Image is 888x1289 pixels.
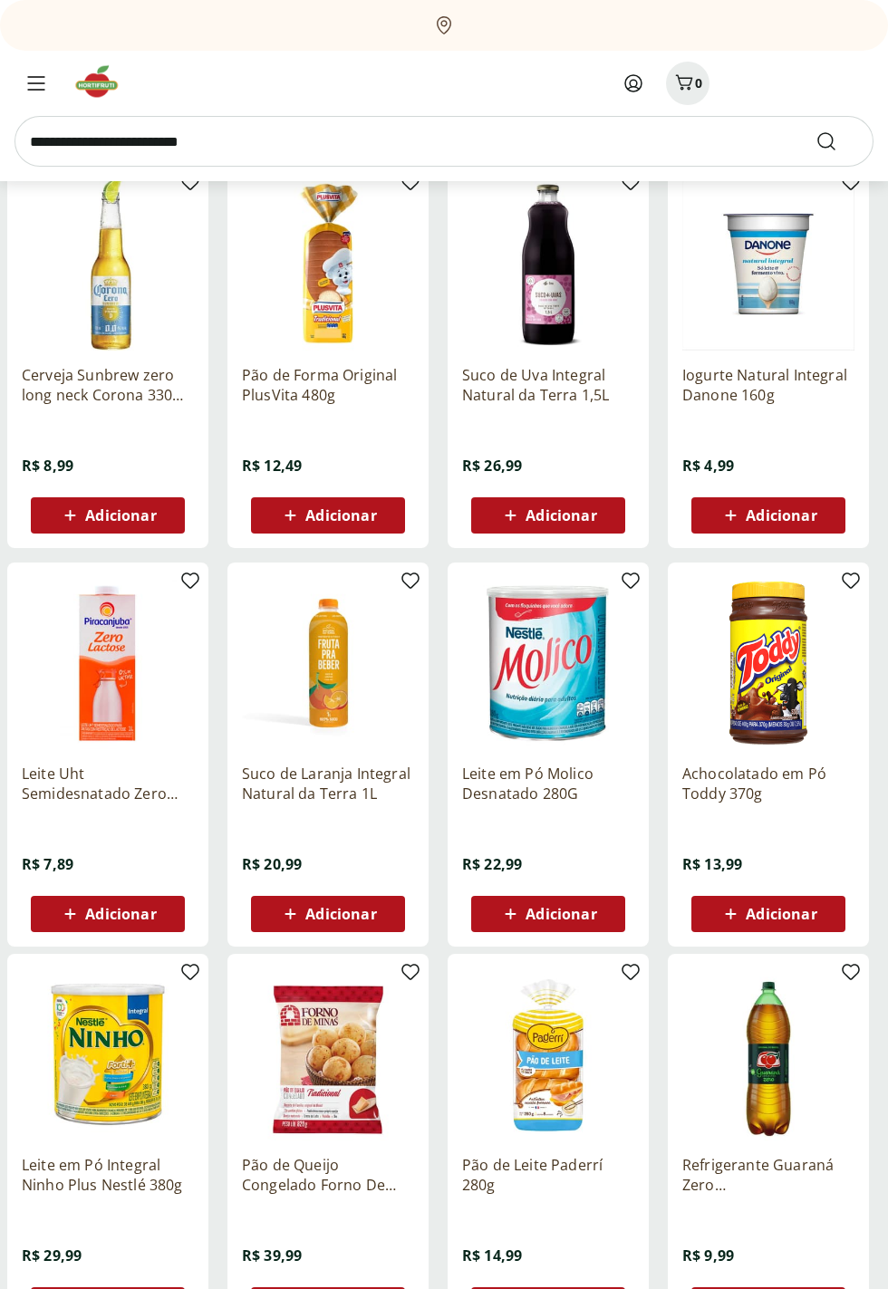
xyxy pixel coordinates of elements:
[22,854,73,874] span: R$ 7,89
[691,497,845,534] button: Adicionar
[305,907,376,921] span: Adicionar
[22,577,194,749] img: Leite Uht Semidesnatado Zero Lactose Piracanjuba 1L
[526,508,596,523] span: Adicionar
[682,1155,854,1195] a: Refrigerante Guaraná Zero [GEOGRAPHIC_DATA] 2L
[462,365,634,405] a: Suco de Uva Integral Natural da Terra 1,5L
[22,764,194,803] a: Leite Uht Semidesnatado Zero Lactose Piracanjuba 1L
[242,577,414,749] img: Suco de Laranja Integral Natural da Terra 1L
[746,508,816,523] span: Adicionar
[22,1155,194,1195] a: Leite em Pó Integral Ninho Plus Nestlé 380g
[242,1246,302,1265] span: R$ 39,99
[666,62,709,105] button: Carrinho
[22,365,194,405] a: Cerveja Sunbrew zero long neck Corona 330ml gelada
[462,1155,634,1195] a: Pão de Leite Paderrí 280g
[22,456,73,476] span: R$ 8,99
[31,497,185,534] button: Adicionar
[695,74,702,91] span: 0
[471,497,625,534] button: Adicionar
[462,1246,522,1265] span: R$ 14,99
[242,178,414,351] img: Pão de Forma Original PlusVita 480g
[691,896,845,932] button: Adicionar
[251,497,405,534] button: Adicionar
[72,63,133,100] img: Hortifruti
[85,907,156,921] span: Adicionar
[31,896,185,932] button: Adicionar
[682,1246,734,1265] span: R$ 9,99
[462,764,634,803] a: Leite em Pó Molico Desnatado 280G
[682,968,854,1140] img: Refrigerante Guaraná Zero Antarctica 2L
[746,907,816,921] span: Adicionar
[471,896,625,932] button: Adicionar
[462,178,634,351] img: Suco de Uva Integral Natural da Terra 1,5L
[462,854,522,874] span: R$ 22,99
[242,854,302,874] span: R$ 20,99
[816,130,859,152] button: Submit Search
[22,178,194,351] img: Cerveja Sunbrew zero long neck Corona 330ml gelada
[305,508,376,523] span: Adicionar
[14,116,874,167] input: search
[22,968,194,1140] img: Leite em Pó Integral Ninho Plus Nestlé 380g
[682,178,854,351] img: Iogurte Natural Integral Danone 160g
[242,365,414,405] a: Pão de Forma Original PlusVita 480g
[682,456,734,476] span: R$ 4,99
[682,854,742,874] span: R$ 13,99
[22,1246,82,1265] span: R$ 29,99
[242,968,414,1140] img: Pão de Queijo Congelado Forno De Minas 820g
[682,365,854,405] a: Iogurte Natural Integral Danone 160g
[85,508,156,523] span: Adicionar
[462,577,634,749] img: Leite em Pó Molico Desnatado 280G
[462,968,634,1140] img: Pão de Leite Paderrí 280g
[242,1155,414,1195] a: Pão de Queijo Congelado Forno De Minas 820g
[462,456,522,476] span: R$ 26,99
[682,577,854,749] img: Achocolatado em Pó Toddy 370g
[526,907,596,921] span: Adicionar
[682,764,854,803] a: Achocolatado em Pó Toddy 370g
[242,456,302,476] span: R$ 12,49
[242,764,414,803] a: Suco de Laranja Integral Natural da Terra 1L
[14,62,58,105] button: Menu
[251,896,405,932] button: Adicionar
